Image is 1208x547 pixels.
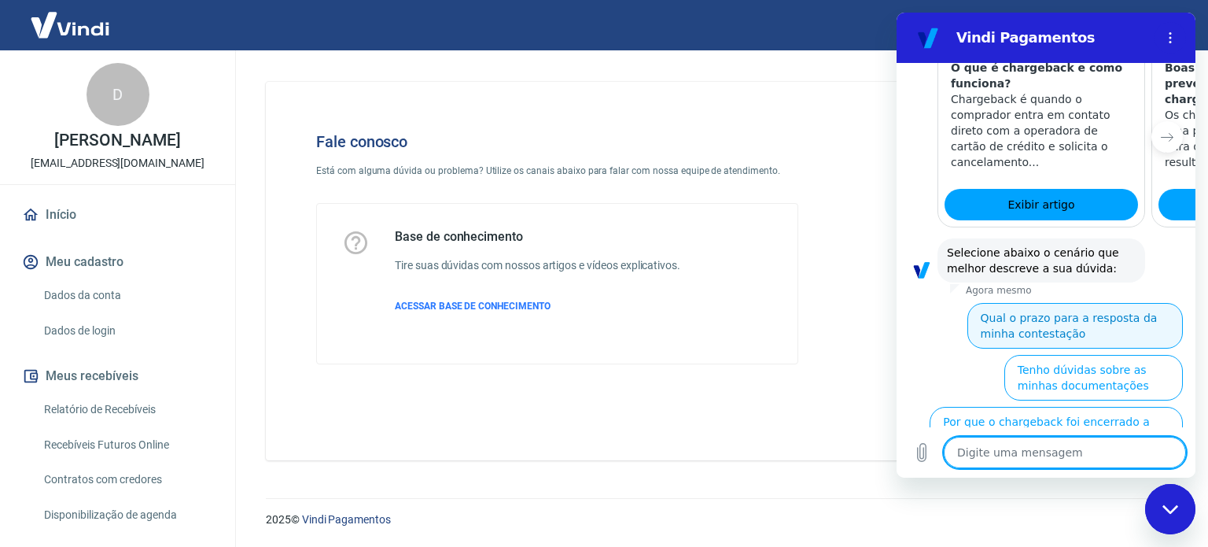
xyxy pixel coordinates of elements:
button: Por que o chargeback foi encerrado a favor do comprador [33,394,286,440]
p: [PERSON_NAME] [54,132,180,149]
a: Dados de login [38,315,216,347]
h4: Fale conosco [316,132,798,151]
a: Relatório de Recebíveis [38,394,216,426]
span: Selecione abaixo o cenário que melhor descreve a sua dúvida: [50,234,226,262]
button: Sair [1132,11,1189,40]
button: Tenho dúvidas sobre as minhas documentações [108,342,286,388]
button: Qual o prazo para a resposta da minha contestação [71,290,286,336]
a: Início [19,198,216,232]
a: Disponibilização de agenda [38,499,216,531]
iframe: Janela de mensagens [897,13,1195,478]
a: Exibir artigo: 'Boas Práticas e Como se prevenir em relação a chargebacks?' [262,176,455,208]
a: Vindi Pagamentos [302,513,391,526]
a: Dados da conta [38,279,216,312]
p: Está com alguma dúvida ou problema? Utilize os canais abaixo para falar com nossa equipe de atend... [316,164,798,178]
h5: Base de conhecimento [395,229,680,245]
a: Recebíveis Futuros Online [38,429,216,461]
iframe: Botão para abrir a janela de mensagens, conversa em andamento [1145,484,1195,534]
p: [EMAIL_ADDRESS][DOMAIN_NAME] [31,155,204,172]
div: D [87,63,149,126]
p: 2025 © [266,512,1170,528]
img: Fale conosco [865,107,1104,317]
button: Carregar arquivo [9,424,41,456]
a: ACESSAR BASE DE CONHECIMENTO [395,299,680,313]
h6: Tire suas dúvidas com nossos artigos e vídeos explicativos. [395,257,680,274]
span: ACESSAR BASE DE CONHECIMENTO [395,301,551,312]
button: Meus recebíveis [19,359,216,394]
a: Contratos com credores [38,464,216,496]
p: Agora mesmo [69,272,135,284]
img: Vindi [19,1,121,49]
h3: Boas Práticas e Como se prevenir em relação a chargebacks? [268,47,449,94]
p: Os chargebacks representam uma preocupação significativa para os lojistas, pois podem resultar em... [268,94,449,157]
button: Meu cadastro [19,245,216,279]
